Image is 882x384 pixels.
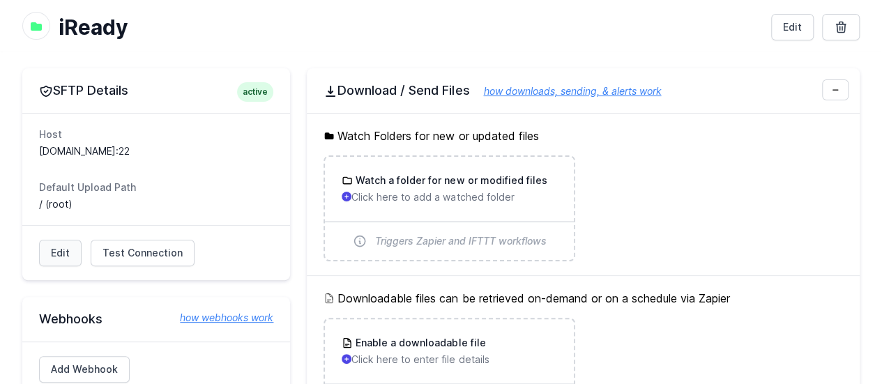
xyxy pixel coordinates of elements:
[39,240,82,266] a: Edit
[342,190,556,204] p: Click here to add a watched folder
[39,197,273,211] dd: / (root)
[39,311,273,328] h2: Webhooks
[324,290,843,307] h5: Downloadable files can be retrieved on-demand or on a schedule via Zapier
[59,15,760,40] h1: iReady
[166,311,273,325] a: how webhooks work
[237,82,273,102] span: active
[469,85,661,97] a: how downloads, sending, & alerts work
[39,128,273,141] dt: Host
[324,82,843,99] h2: Download / Send Files
[771,14,814,40] a: Edit
[102,246,183,260] span: Test Connection
[39,181,273,194] dt: Default Upload Path
[39,144,273,158] dd: [DOMAIN_NAME]:22
[353,336,485,350] h3: Enable a downloadable file
[39,82,273,99] h2: SFTP Details
[91,240,195,266] a: Test Connection
[342,353,556,367] p: Click here to enter file details
[39,356,130,383] a: Add Webhook
[353,174,547,187] h3: Watch a folder for new or modified files
[375,234,547,248] span: Triggers Zapier and IFTTT workflows
[325,157,573,260] a: Watch a folder for new or modified files Click here to add a watched folder Triggers Zapier and I...
[812,314,865,367] iframe: Drift Widget Chat Controller
[324,128,843,144] h5: Watch Folders for new or updated files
